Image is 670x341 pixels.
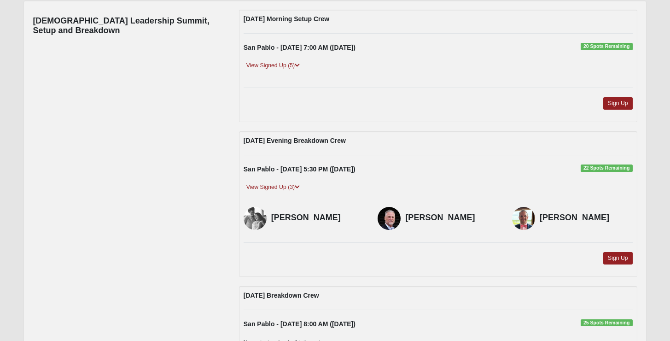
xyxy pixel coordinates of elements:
strong: San Pablo - [DATE] 5:30 PM ([DATE]) [244,165,355,173]
img: Tiago Claro [512,207,535,230]
h4: [PERSON_NAME] [540,213,633,223]
a: View Signed Up (5) [244,61,303,71]
strong: [DATE] Evening Breakdown Crew [244,137,346,144]
a: Sign Up [603,97,633,110]
img: Rick Shreve [378,207,401,230]
a: Sign Up [603,252,633,265]
span: 25 Spots Remaining [581,319,633,327]
strong: [DATE] Breakdown Crew [244,292,319,299]
span: 22 Spots Remaining [581,165,633,172]
img: Erick Groleau [244,207,267,230]
h4: [PERSON_NAME] [405,213,498,223]
h4: [DEMOGRAPHIC_DATA] Leadership Summit, Setup and Breakdown [33,16,225,36]
strong: San Pablo - [DATE] 7:00 AM ([DATE]) [244,44,355,51]
h4: [PERSON_NAME] [271,213,364,223]
strong: San Pablo - [DATE] 8:00 AM ([DATE]) [244,320,355,328]
strong: [DATE] Morning Setup Crew [244,15,329,23]
a: View Signed Up (3) [244,182,303,192]
span: 20 Spots Remaining [581,43,633,50]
